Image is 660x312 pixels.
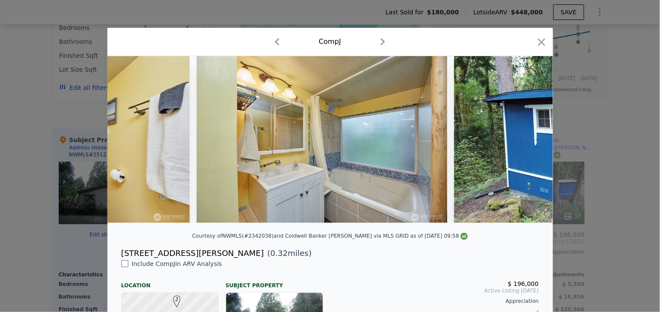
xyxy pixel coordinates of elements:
[508,280,539,287] span: $ 196,000
[171,295,176,301] div: J
[337,298,539,305] div: Appreciation
[337,287,539,294] span: Active Listing [DATE]
[226,275,323,289] div: Subject Property
[171,295,183,303] span: J
[192,233,468,239] div: Courtesy of NWMLS (#2342038) and Coldwell Banker [PERSON_NAME] via MLS GRID as of [DATE] 09:58
[461,233,468,240] img: NWMLS Logo
[128,260,226,267] span: Include Comp J in ARV Analysis
[197,56,447,223] img: Property Img
[319,37,341,47] div: Comp J
[121,247,264,259] div: [STREET_ADDRESS][PERSON_NAME]
[264,247,312,259] span: ( miles)
[271,249,288,258] span: 0.32
[121,275,219,289] div: Location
